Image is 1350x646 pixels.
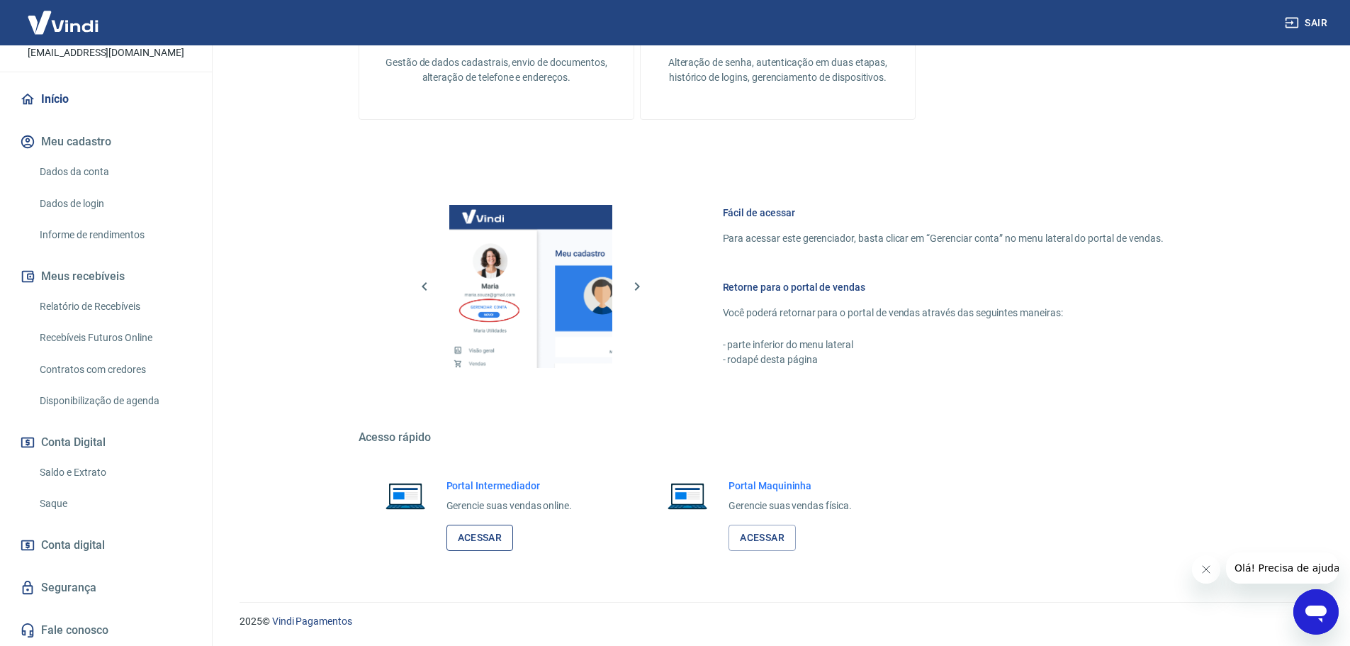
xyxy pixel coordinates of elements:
[34,189,195,218] a: Dados de login
[34,157,195,186] a: Dados da conta
[729,525,796,551] a: Acessar
[359,430,1198,445] h5: Acesso rápido
[729,479,852,493] h6: Portal Maquininha
[723,352,1164,367] p: - rodapé desta página
[34,489,195,518] a: Saque
[446,499,573,513] p: Gerencie suas vendas online.
[1282,10,1333,36] button: Sair
[17,427,195,458] button: Conta Digital
[1226,552,1339,584] iframe: Mensagem da empresa
[449,205,612,368] img: Imagem da dashboard mostrando o botão de gerenciar conta na sidebar no lado esquerdo
[1192,555,1220,584] iframe: Fechar mensagem
[446,525,514,551] a: Acessar
[17,572,195,603] a: Segurança
[34,458,195,487] a: Saldo e Extrato
[17,615,195,646] a: Fale conosco
[663,55,892,85] p: Alteração de senha, autenticação em duas etapas, histórico de logins, gerenciamento de dispositivos.
[723,306,1164,321] p: Você poderá retornar para o portal de vendas através das seguintes maneiras:
[723,338,1164,352] p: - parte inferior do menu lateral
[34,323,195,352] a: Recebíveis Futuros Online
[17,126,195,157] button: Meu cadastro
[240,614,1316,629] p: 2025 ©
[34,221,195,250] a: Informe de rendimentos
[34,355,195,384] a: Contratos com credores
[382,55,611,85] p: Gestão de dados cadastrais, envio de documentos, alteração de telefone e endereços.
[446,479,573,493] h6: Portal Intermediador
[376,479,435,513] img: Imagem de um notebook aberto
[729,499,852,513] p: Gerencie suas vendas física.
[17,1,109,44] img: Vindi
[17,84,195,115] a: Início
[9,10,119,21] span: Olá! Precisa de ajuda?
[41,535,105,555] span: Conta digital
[17,261,195,292] button: Meus recebíveis
[723,280,1164,294] h6: Retorne para o portal de vendas
[723,206,1164,220] h6: Fácil de acessar
[272,616,352,627] a: Vindi Pagamentos
[1293,589,1339,635] iframe: Botão para abrir a janela de mensagens
[34,292,195,321] a: Relatório de Recebíveis
[28,45,184,60] p: [EMAIL_ADDRESS][DOMAIN_NAME]
[34,386,195,416] a: Disponibilização de agenda
[723,231,1164,246] p: Para acessar este gerenciador, basta clicar em “Gerenciar conta” no menu lateral do portal de ven...
[17,530,195,561] a: Conta digital
[658,479,717,513] img: Imagem de um notebook aberto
